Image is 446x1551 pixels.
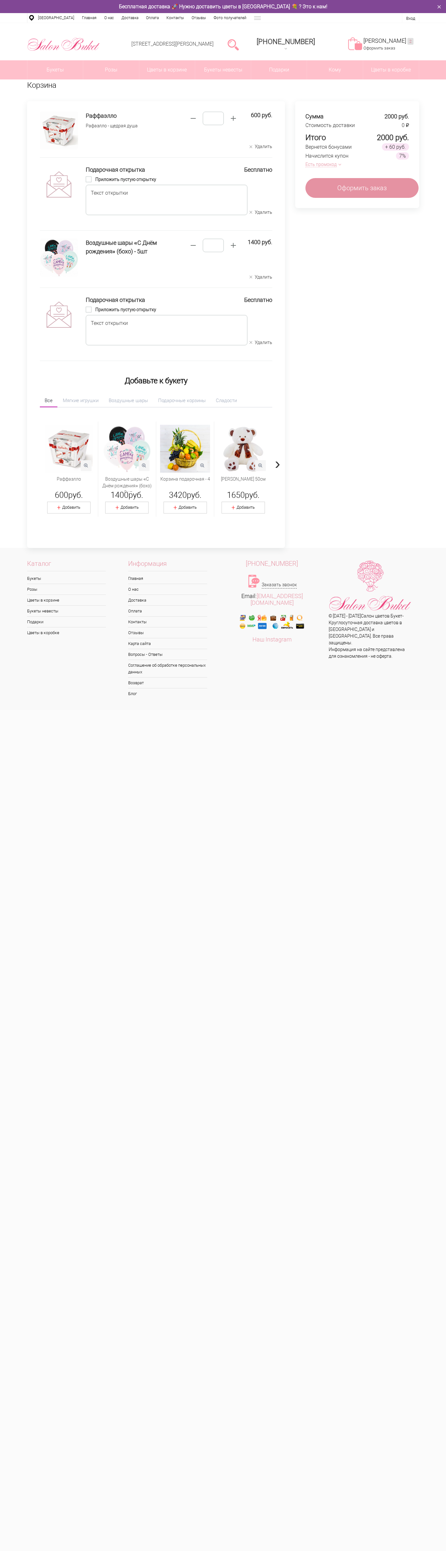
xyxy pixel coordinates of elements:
span: Next [275,454,280,472]
a: Цветы в коробке [27,627,106,638]
div: Сумма [305,113,324,120]
span: 7% [396,152,409,160]
a: Подарочные корзины [153,394,210,407]
h4: Воздушные шары «С Днём рождения» (бохо) - 5шт [86,238,186,256]
div: Стоимость доставки [305,122,355,129]
button: Удалить [250,144,272,150]
a: Воздушные шары «С Днём рождения» (бохо) - 5шт [86,238,186,258]
div: Бесплатная доставка 🚀 Нужно доставить цветы в [GEOGRAPHIC_DATA] 💐 ? Это к нам! [22,3,424,10]
a: [EMAIL_ADDRESS][DOMAIN_NAME] [251,593,303,606]
button: Удалить [250,274,272,280]
a: Букеты [27,573,106,584]
div: Бесплатно [244,165,272,174]
span: руб. [187,491,201,500]
a: [PERSON_NAME]2 [363,37,413,45]
a: Заказать звонок [262,581,297,588]
div: Бесплатно [244,296,272,304]
a: Соглашение об обработке персональных данных [128,660,207,677]
div: Начислится купон [305,152,348,160]
span: 600 [55,491,68,500]
a: Добавить [179,505,197,510]
span: Приложить пустую открытку [95,177,156,182]
a: Цветы в коробке [363,60,419,79]
h4: Раффаэлло [86,111,186,120]
a: [PHONE_NUMBER] [223,560,321,567]
span: + 60 руб. [382,143,409,151]
div: Подарочная открытка [86,296,237,304]
span: © [DATE] - [DATE] - Круглосуточная доставка цветов в [GEOGRAPHIC_DATA] и [GEOGRAPHIC_DATA]. Все п... [329,613,404,645]
a: Вход [406,16,415,21]
span: руб. [68,491,83,500]
a: Цветы в корзине [139,60,195,79]
a: Добавить [62,505,80,510]
span: Воздушные шары «С Днём рождения» (бохо) - 5шт [101,476,153,492]
ins: 2 [407,38,413,45]
img: Раффаэлло [43,425,95,473]
img: Воздушные шары «С Днём рождения» (бохо) - 5шт [40,238,78,277]
span: Каталог [27,560,106,571]
a: [STREET_ADDRESS][PERSON_NAME] [131,41,214,47]
div: Вернется бонусами [305,143,352,151]
span: 1650 [227,491,245,500]
a: Доставка [118,13,142,23]
img: Корзина подарочная - 4 [159,425,211,473]
a: Контакты [163,13,188,23]
a: Фото получателей [210,13,250,23]
span: Информация [128,560,207,571]
a: Воздушные шары [104,394,153,407]
button: Нажмите, чтобы уменьшить. Минимальное значение - 0 [186,238,200,252]
img: Цветы Нижний Новгород [27,36,100,53]
a: Блог [128,688,207,699]
a: О нас [100,13,118,23]
span: 1400 руб. [248,238,272,246]
h1: Корзина [27,79,419,91]
a: Все [40,394,57,407]
a: Контакты [128,617,207,627]
a: Главная [128,573,207,584]
a: Оформить заказ [363,46,395,50]
img: Медведь Тони 50см [217,425,269,473]
span: 600 руб. [251,111,272,119]
div: Итого [305,133,326,142]
a: Оформить заказ [305,178,419,198]
a: Оплата [142,13,163,23]
div: [PHONE_NUMBER] [257,38,315,46]
a: О нас [128,584,207,595]
a: Возврат [128,678,207,688]
a: Вопросы - Ответы [128,649,207,660]
span: + [57,504,62,511]
a: Мягкие игрушки [58,394,103,407]
a: Букеты невесты [27,606,106,616]
a: Добавить [121,505,139,510]
button: Нажмите, чтобы увеличить. Максимальное значение - 500 [226,238,240,252]
a: Сладости [211,394,242,407]
span: + [231,504,237,511]
a: Букеты [27,60,83,79]
a: [PHONE_NUMBER] [253,35,319,54]
a: Раффаэлло [86,111,186,123]
button: Нажмите, чтобы уменьшить. Минимальное значение - 0 [186,111,200,125]
span: 2000 руб. [384,113,409,120]
a: Розы [83,60,139,79]
img: Воздушные шары «С Днём рождения» (бохо) - 5шт [101,425,153,473]
a: [GEOGRAPHIC_DATA] [34,13,78,23]
span: 0 ₽ [402,122,409,128]
span: Информация на сайте представлена для ознакомления - не оферта. [329,647,405,659]
span: 3420 [169,491,187,500]
a: Отзывы [128,627,207,638]
a: Главная [78,13,100,23]
span: Приложить пустую открытку [95,307,156,312]
span: + [173,504,179,511]
img: Цветы Нижний Новгород [329,560,412,613]
h2: Добавьте к букету [40,375,272,386]
button: Удалить [250,340,272,346]
a: Наш Instagram [252,636,292,643]
a: Букеты невесты [195,60,251,79]
div: Подарочная открытка [86,165,237,174]
a: Добавить [237,505,255,510]
div: Email: [223,593,321,606]
span: руб. [245,491,260,500]
span: [PERSON_NAME] 50см [217,476,269,492]
a: Оплата [128,606,207,616]
button: Есть промокод [305,161,339,168]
